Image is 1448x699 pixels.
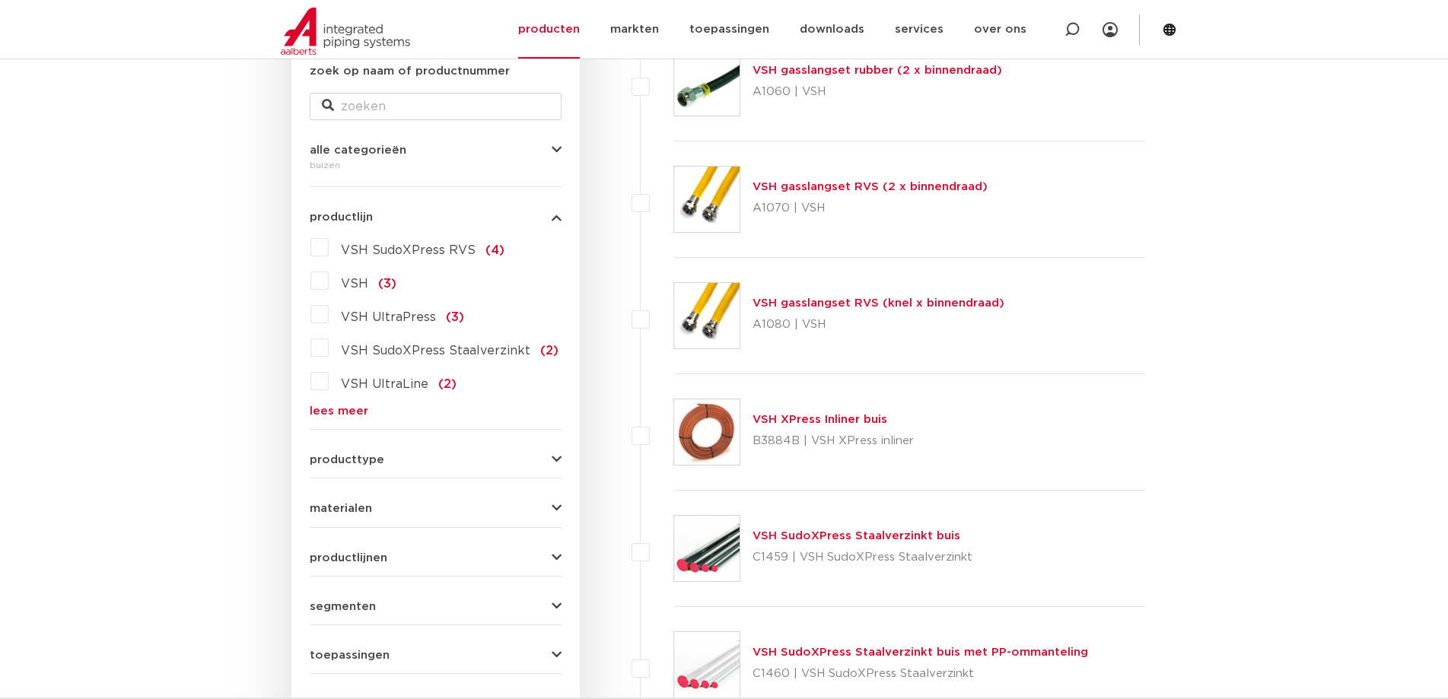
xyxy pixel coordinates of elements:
[310,454,384,465] span: producttype
[310,601,562,612] button: segmenten
[341,378,428,390] span: VSH UltraLine
[540,345,559,357] span: (2)
[674,283,740,348] img: Thumbnail for VSH gasslangset RVS (knel x binnendraad)
[310,454,562,465] button: producttype
[310,62,510,81] label: zoek op naam of productnummer
[674,167,740,232] img: Thumbnail for VSH gasslangset RVS (2 x binnendraad)
[310,156,562,174] div: buizen
[753,65,1002,76] a: VSH gasslangset rubber (2 x binnendraad)
[674,50,740,116] img: Thumbnail for VSH gasslangset rubber (2 x binnendraad)
[674,632,740,697] img: Thumbnail for VSH SudoXPress Staalverzinkt buis met PP-ommanteling
[753,647,1088,658] a: VSH SudoXPress Staalverzinkt buis met PP-ommanteling
[753,181,988,192] a: VSH gasslangset RVS (2 x binnendraad)
[310,211,373,223] span: productlijn
[310,552,562,564] button: productlijnen
[438,378,457,390] span: (2)
[310,601,376,612] span: segmenten
[753,196,988,221] p: A1070 | VSH
[310,552,387,564] span: productlijnen
[310,145,562,156] button: alle categorieën
[485,244,504,256] span: (4)
[753,297,1004,309] a: VSH gasslangset RVS (knel x binnendraad)
[674,399,740,465] img: Thumbnail for VSH XPress Inliner buis
[753,414,887,425] a: VSH XPress Inliner buis
[378,278,396,290] span: (3)
[341,244,476,256] span: VSH SudoXPress RVS
[310,650,390,661] span: toepassingen
[341,311,436,323] span: VSH UltraPress
[310,211,562,223] button: productlijn
[310,93,562,120] input: zoeken
[753,80,1002,104] p: A1060 | VSH
[446,311,464,323] span: (3)
[310,145,406,156] span: alle categorieën
[310,405,562,417] a: lees meer
[341,345,530,357] span: VSH SudoXPress Staalverzinkt
[310,503,372,514] span: materialen
[753,313,1004,337] p: A1080 | VSH
[753,530,960,542] a: VSH SudoXPress Staalverzinkt buis
[753,545,972,570] p: C1459 | VSH SudoXPress Staalverzinkt
[341,278,368,290] span: VSH
[310,650,562,661] button: toepassingen
[753,662,1088,686] p: C1460 | VSH SudoXPress Staalverzinkt
[674,516,740,581] img: Thumbnail for VSH SudoXPress Staalverzinkt buis
[753,429,914,453] p: B3884B | VSH XPress inliner
[310,503,562,514] button: materialen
